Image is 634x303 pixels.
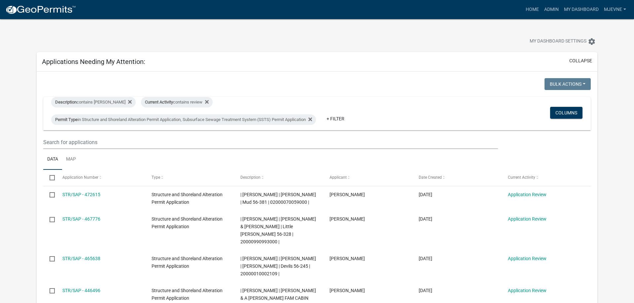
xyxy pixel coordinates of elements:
[508,175,535,180] span: Current Activity
[508,256,546,261] a: Application Review
[42,58,145,66] h5: Applications Needing My Attention:
[55,117,78,122] span: Permit Type
[542,3,561,16] a: Admin
[330,256,365,261] span: Tiffany Bladow
[234,170,323,186] datatable-header-cell: Description
[62,288,100,293] a: STR/SAP - 446496
[51,114,316,125] div: in Structure and Shoreland Alteration Permit Application, Subsurface Sewage Treatment System (SST...
[145,170,234,186] datatable-header-cell: Type
[508,192,546,197] a: Application Review
[330,216,365,222] span: Barbara Strand
[152,216,223,229] span: Structure and Shoreland Alteration Permit Application
[56,170,145,186] datatable-header-cell: Application Number
[545,78,591,90] button: Bulk Actions
[51,97,136,107] div: contains [PERSON_NAME]
[240,192,316,205] span: | Michelle Jevne | MARK R STEUART | Mud 56-381 | 02000070059000 |
[62,175,98,180] span: Application Number
[55,100,77,105] span: Description
[43,149,62,170] a: Data
[330,288,365,293] span: steve porter
[43,136,498,149] input: Search for applications
[419,192,432,197] span: 09/02/2025
[530,38,586,45] span: My Dashboard Settings
[419,256,432,261] span: 08/18/2025
[323,170,412,186] datatable-header-cell: Applicant
[419,288,432,293] span: 07/08/2025
[152,256,223,269] span: Structure and Shoreland Alteration Permit Application
[62,149,80,170] a: Map
[419,175,442,180] span: Date Created
[523,3,542,16] a: Home
[588,38,596,45] i: settings
[550,107,582,119] button: Columns
[240,256,316,276] span: | Michelle Jevne | TODD M BAUMGARTNER | CATHY M BAUMGARTNER | Devils 56-245 | 20000010002109 |
[62,216,100,222] a: STR/SAP - 467776
[569,57,592,64] button: collapse
[330,192,365,197] span: mark r steuart
[330,175,347,180] span: Applicant
[62,192,100,197] a: STR/SAP - 472615
[62,256,100,261] a: STR/SAP - 465638
[141,97,213,107] div: contains review
[412,170,502,186] datatable-header-cell: Date Created
[43,170,56,186] datatable-header-cell: Select
[240,175,261,180] span: Description
[502,170,591,186] datatable-header-cell: Current Activity
[561,3,601,16] a: My Dashboard
[601,3,629,16] a: MJevne
[321,113,350,125] a: + Filter
[240,216,316,244] span: | Michelle Jevne | RONALD & BARBARA STRAND TST | Little McDonald 56-328 | 20000990993000 |
[508,216,546,222] a: Application Review
[419,216,432,222] span: 08/22/2025
[152,192,223,205] span: Structure and Shoreland Alteration Permit Application
[145,100,173,105] span: Current Activity
[152,288,223,301] span: Structure and Shoreland Alteration Permit Application
[152,175,160,180] span: Type
[508,288,546,293] a: Application Review
[524,35,601,48] button: My Dashboard Settingssettings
